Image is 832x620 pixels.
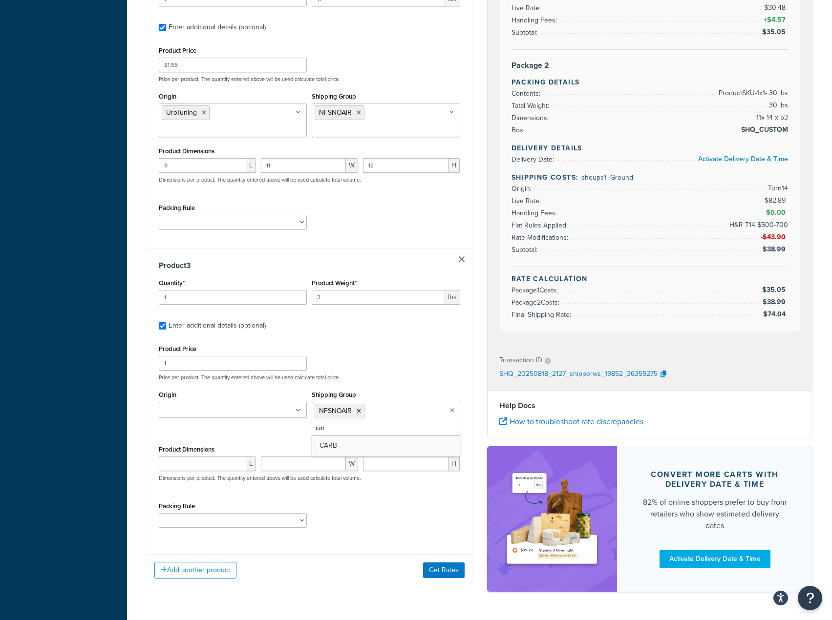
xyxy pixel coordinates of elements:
[512,172,789,183] h4: Shipping Costs:
[159,24,166,31] input: Enter additional details (optional)
[512,154,556,165] span: Delivery Date:
[762,285,788,295] span: $35.05
[581,172,633,183] span: shqups1 - Ground
[767,15,788,25] span: $4.57
[312,435,459,456] a: CARB
[159,502,195,510] label: Packing Rule
[320,440,337,451] span: CARB
[512,3,543,13] span: Live Rate:
[640,469,789,489] div: Convert more carts with delivery date & time
[499,367,658,382] p: SHQ_20250818_2127_shipperws_19852_36355275
[762,27,788,37] span: $35.05
[319,107,352,118] span: NFSNOAIR
[312,391,356,398] label: Shipping Group
[499,353,542,367] p: Transaction ID
[512,27,540,38] span: Subtotal:
[512,310,574,320] span: Final Shipping Rate:
[512,285,560,295] span: Package 1 Costs:
[159,47,196,54] label: Product Price
[312,290,445,305] input: 0.00
[159,261,460,270] h3: Product 3
[156,475,361,481] p: Dimensions per product. The quantity entered above will be used calculate total volume.
[512,15,559,25] span: Handling Fees:
[698,154,788,164] a: Activate Delivery Date & Time
[448,158,460,173] span: H
[512,143,789,153] h4: Delivery Details
[159,391,176,398] label: Origin
[169,21,266,34] div: Enter additional details (optional)
[512,297,562,308] span: Package 2 Costs:
[502,461,603,577] img: feature-image-ddt-36eae7f7280da8017bfb280eaccd9c446f90b1fe08728e4019434db127062ab4.png
[512,125,527,135] span: Box:
[499,400,801,412] h4: Help Docs
[512,113,551,123] span: Dimensions:
[445,290,460,305] span: lbs
[346,158,358,173] span: W
[754,112,788,124] span: 11 x 14 x 53
[512,61,789,70] h3: Package 2
[640,496,789,531] div: 82% of online shoppers prefer to buy from retailers who show estimated delivery dates
[762,14,788,26] span: +
[159,93,176,100] label: Origin
[156,176,361,183] p: Dimensions per product. The quantity entered above will be used calculate total volume.
[766,207,788,218] span: $0.00
[739,124,788,136] span: SHQ_CUSTOM
[154,562,236,579] button: Add another product
[156,76,463,83] p: Price per product. The quantity entered above will be used calculate total price.
[512,101,552,111] span: Total Weight:
[448,456,460,471] span: H
[512,88,543,99] span: Contents:
[660,549,770,568] a: Activate Delivery Date & Time
[766,183,788,194] span: Turn14
[156,374,463,381] p: Price per product. The quantity entered above will be used calculate total price.
[312,93,356,100] label: Shipping Group
[716,87,788,99] span: Product SKU-1 x 1 - 30 lbs
[346,456,358,471] span: W
[159,204,195,211] label: Packing Rule
[512,245,540,255] span: Subtotal:
[159,279,185,287] label: Quantity*
[761,232,788,242] span: -$43.90
[423,562,465,578] button: Get Rates
[765,195,788,206] span: $82.89
[512,274,789,284] h4: Rate Calculation
[159,290,307,305] input: 0.0
[727,219,788,231] span: H&R T14 $500-700
[763,297,788,307] span: $38.99
[798,586,822,610] button: Open Resource Center
[763,309,788,319] span: $74.04
[159,446,214,453] label: Product Dimensions
[319,406,352,416] span: NFSNOAIR
[764,2,788,13] span: $30.48
[512,184,534,194] span: Origin:
[763,244,788,254] span: $38.99
[499,416,643,427] a: How to troubleshoot rate discrepancies
[512,196,543,206] span: Live Rate:
[166,107,197,118] span: UroTuning
[246,456,256,471] span: L
[512,220,570,230] span: Flat Rules Applied:
[512,77,789,87] h4: Packing Details
[159,345,196,352] label: Product Price
[512,208,559,218] span: Handling Fees:
[246,158,256,173] span: L
[512,232,571,243] span: Rate Modifications:
[159,322,166,330] input: Enter additional details (optional)
[312,279,357,287] label: Product Weight*
[459,256,465,262] a: Remove Item
[169,319,266,332] div: Enter additional details (optional)
[159,147,214,155] label: Product Dimensions
[767,100,788,111] span: 30 lbs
